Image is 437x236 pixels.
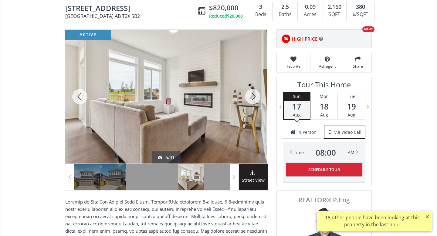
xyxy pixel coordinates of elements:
span: Ask agent [313,64,341,69]
span: Aug [293,112,301,118]
span: $820,000 [209,3,239,12]
div: $/SQFT [350,10,371,19]
span: 2,160 [328,3,341,11]
span: [GEOGRAPHIC_DATA] , AB T2X 5B2 [65,14,195,19]
div: 18 other people have been looking at this property in the last hour [320,214,425,228]
span: 08 : 00 [316,148,336,157]
div: 335 Creekside Way SW Calgary, AB T2X 5B2 - Photo 5 of 31 [65,30,267,164]
span: in Person [297,129,317,135]
div: Baths [276,10,294,19]
span: $20,000 [227,13,243,19]
div: Tue [338,92,365,101]
span: Street View [239,177,268,184]
div: Reduced [209,13,243,19]
div: SQFT [326,10,343,19]
div: 3 [252,3,269,11]
div: Time AM [294,148,354,157]
span: via Video Call [334,129,361,135]
span: 18 [310,102,337,111]
div: 5/31 [158,154,174,160]
span: 335 Creekside Way SW [65,4,195,14]
div: 0.09 [301,3,319,11]
span: Aug [347,112,355,118]
span: HIGH PRICE [292,36,317,42]
div: Beds [252,10,269,19]
div: 380 [350,3,371,11]
button: × [422,211,432,222]
div: Mon [310,92,337,101]
span: 17 [284,102,310,111]
span: Share [347,64,368,69]
div: active [65,30,111,40]
img: rating icon [280,33,292,45]
span: REALTOR® P.Eng [283,197,365,203]
div: NEW! [362,26,374,32]
span: 19 [338,102,365,111]
div: Acres [301,10,319,19]
div: Sun [284,92,310,101]
h3: Tour This Home [283,80,365,92]
span: Aug [320,112,328,118]
span: Favorite [280,64,307,69]
div: 2.5 [276,3,294,11]
button: Schedule Tour [286,163,362,176]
